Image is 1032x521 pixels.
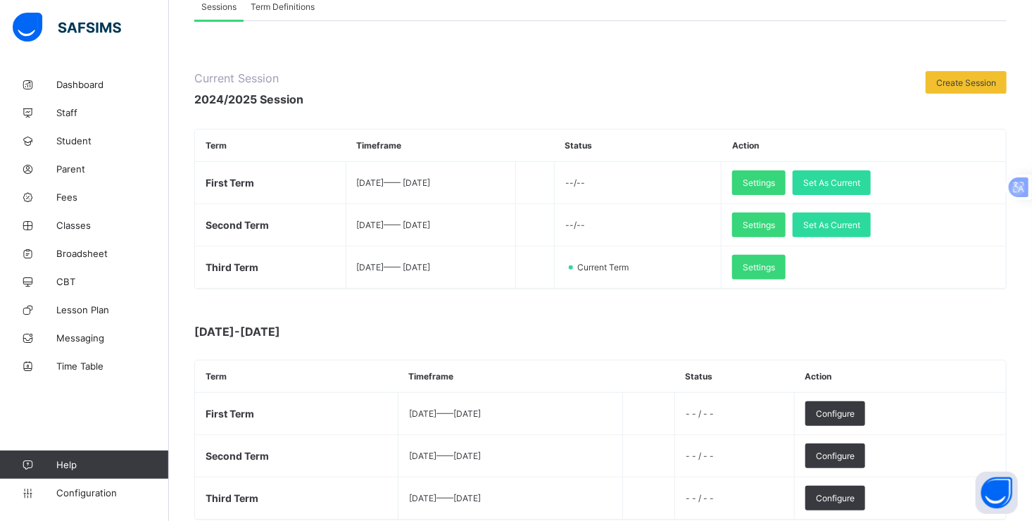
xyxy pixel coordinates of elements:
span: Current Session [194,71,303,85]
span: Dashboard [56,79,169,90]
span: Second Term [206,450,269,462]
span: [DATE] —— [DATE] [409,408,481,419]
span: [DATE] —— [DATE] [357,177,431,188]
th: Status [674,360,794,393]
span: [DATE] —— [DATE] [409,451,481,461]
th: Action [794,360,1006,393]
span: CBT [56,276,169,287]
span: Time Table [56,360,169,372]
th: Timeframe [398,360,623,393]
img: safsims [13,13,121,42]
span: Staff [56,107,169,118]
span: Set As Current [803,220,860,230]
span: Configure [816,493,855,503]
td: --/-- [555,162,722,204]
span: Settings [743,262,775,272]
span: Configure [816,408,855,419]
span: Term Definitions [251,1,315,12]
td: --/-- [555,204,722,246]
span: - - / - - [686,493,714,503]
th: Term [195,130,346,162]
span: Create Session [936,77,996,88]
span: Third Term [206,492,258,504]
span: Help [56,459,168,470]
th: Term [195,360,398,393]
span: First Term [206,177,254,189]
button: Open asap [976,472,1018,514]
th: Action [722,130,1006,162]
span: Second Term [206,219,269,231]
span: Sessions [201,1,237,12]
span: [DATE]-[DATE] [194,325,476,339]
span: [DATE] —— [DATE] [409,493,481,503]
span: Configuration [56,487,168,498]
span: Settings [743,177,775,188]
span: Configure [816,451,855,461]
span: Student [56,135,169,146]
span: - - / - - [686,408,714,419]
span: Current Term [577,262,638,272]
th: Status [555,130,722,162]
span: Broadsheet [56,248,169,259]
span: [DATE] —— [DATE] [357,220,431,230]
span: Third Term [206,261,258,273]
span: First Term [206,408,254,420]
span: 2024/2025 Session [194,92,303,106]
span: Classes [56,220,169,231]
span: Settings [743,220,775,230]
span: Lesson Plan [56,304,169,315]
span: - - / - - [686,451,714,461]
span: Parent [56,163,169,175]
span: Set As Current [803,177,860,188]
span: Fees [56,192,169,203]
th: Timeframe [346,130,516,162]
span: Messaging [56,332,169,344]
span: [DATE] —— [DATE] [357,262,431,272]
